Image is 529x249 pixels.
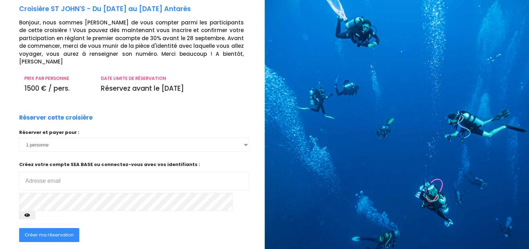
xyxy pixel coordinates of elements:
[25,232,74,238] span: Créer ma réservation
[19,113,93,122] p: Réserver cette croisière
[101,84,243,94] p: Réservez avant le [DATE]
[24,84,90,94] p: 1500 € / pers.
[101,75,243,82] p: DATE LIMITE DE RÉSERVATION
[19,19,259,66] p: Bonjour, nous sommes [PERSON_NAME] de vous compter parmi les participants de cette croisière ! Vo...
[19,161,249,190] p: Créez votre compte SEA BASE ou connectez-vous avec vos identifiants :
[24,75,90,82] p: PRIX PAR PERSONNE
[19,4,259,14] p: Croisière ST JOHN'S - Du [DATE] au [DATE] Antarès
[19,172,249,190] input: Adresse email
[19,129,249,136] p: Réserver et payer pour :
[19,228,79,242] button: Créer ma réservation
